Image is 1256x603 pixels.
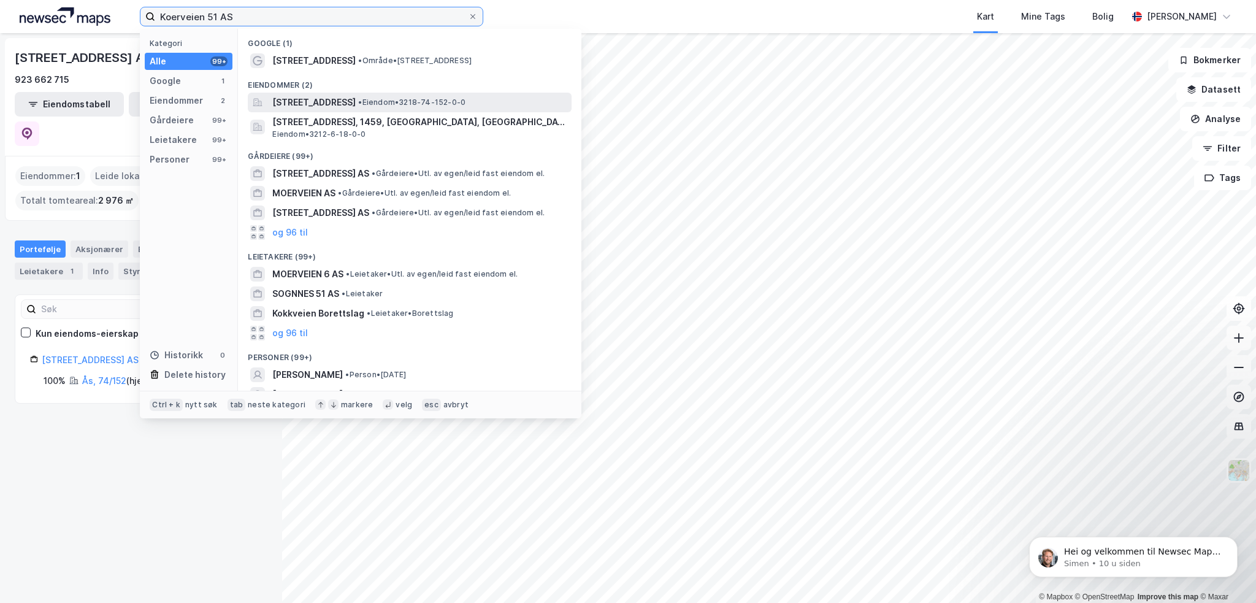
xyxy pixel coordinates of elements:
span: MOERVEIEN 6 AS [272,267,343,282]
div: Personer [150,152,190,167]
span: • [346,269,350,278]
a: Ås, 74/152 [82,375,126,386]
span: [STREET_ADDRESS] [272,95,356,110]
div: 2 [218,96,228,106]
span: Person • [DATE] [345,370,406,380]
div: Delete history [164,367,226,382]
div: nytt søk [185,400,218,410]
span: Kokkveien Borettslag [272,306,364,321]
div: Totalt tomteareal : [15,191,139,210]
span: • [367,309,370,318]
span: [PERSON_NAME] [272,387,343,402]
button: og 96 til [272,326,308,340]
span: [STREET_ADDRESS], 1459, [GEOGRAPHIC_DATA], [GEOGRAPHIC_DATA] [272,115,567,129]
div: tab [228,399,246,411]
span: • [372,208,375,217]
span: Gårdeiere • Utl. av egen/leid fast eiendom el. [372,169,545,179]
iframe: Intercom notifications melding [1011,511,1256,597]
div: Kategori [150,39,232,48]
div: Gårdeiere (99+) [238,142,581,164]
div: Styret [118,263,169,280]
div: Info [88,263,113,280]
div: Eiendommer [133,240,209,258]
input: Søk [36,300,170,318]
div: ( hjemmelshaver ) [82,374,197,388]
div: Gårdeiere [150,113,194,128]
button: Filter [1192,136,1251,161]
div: avbryt [443,400,469,410]
span: [PERSON_NAME] [272,367,343,382]
button: Analyse [1180,107,1251,131]
input: Søk på adresse, matrikkel, gårdeiere, leietakere eller personer [155,7,468,26]
div: Historikk [150,348,203,363]
span: 2 976 ㎡ [98,193,134,208]
div: 100% [44,374,66,388]
div: [STREET_ADDRESS] AS [15,48,154,67]
div: Portefølje [15,240,66,258]
span: Område • [STREET_ADDRESS] [358,56,472,66]
span: [STREET_ADDRESS] AS [272,205,369,220]
div: neste kategori [248,400,305,410]
span: • [338,188,342,198]
button: Datasett [1176,77,1251,102]
span: [STREET_ADDRESS] [272,53,356,68]
button: Eiendomstabell [15,92,124,117]
div: Mine Tags [1021,9,1065,24]
span: Eiendom • 3212-6-18-0-0 [272,129,366,139]
div: Google [150,74,181,88]
div: Aksjonærer [71,240,128,258]
span: Gårdeiere • Utl. av egen/leid fast eiendom el. [372,208,545,218]
div: Alle [150,54,166,69]
div: 99+ [210,115,228,125]
span: Leietaker [342,289,383,299]
div: 1 [66,265,78,277]
div: markere [341,400,373,410]
span: • [342,289,345,298]
a: OpenStreetMap [1075,593,1135,601]
button: Leietakertabell [129,92,238,117]
div: 0 [218,350,228,360]
div: 99+ [210,135,228,145]
button: Tags [1194,166,1251,190]
div: Leietakere [150,133,197,147]
div: [PERSON_NAME] [1147,9,1217,24]
span: Person • [DATE] [345,390,406,399]
div: esc [422,399,441,411]
div: Kun eiendoms-eierskap [36,326,139,341]
span: Eiendom • 3218-74-152-0-0 [358,98,465,107]
div: Eiendommer (2) [238,71,581,93]
div: 99+ [210,56,228,66]
div: 1 [218,76,228,86]
span: • [358,56,362,65]
div: Kart [977,9,994,24]
img: logo.a4113a55bc3d86da70a041830d287a7e.svg [20,7,110,26]
div: Personer (99+) [238,343,581,365]
button: Bokmerker [1168,48,1251,72]
div: Leietakere [15,263,83,280]
div: Google (1) [238,29,581,51]
span: • [345,370,349,379]
div: 923 662 715 [15,72,69,87]
span: Leietaker • Utl. av egen/leid fast eiendom el. [346,269,518,279]
a: Improve this map [1138,593,1198,601]
span: • [372,169,375,178]
span: • [358,98,362,107]
button: og 96 til [272,225,308,240]
div: Eiendommer [150,93,203,108]
div: 99+ [210,155,228,164]
span: Leietaker • Borettslag [367,309,453,318]
div: Ctrl + k [150,399,183,411]
span: • [345,390,349,399]
div: Leietakere (99+) [238,242,581,264]
div: velg [396,400,412,410]
a: Mapbox [1039,593,1073,601]
div: Leide lokasjoner : [90,166,177,186]
span: [STREET_ADDRESS] AS [272,166,369,181]
div: Bolig [1092,9,1114,24]
img: Z [1227,459,1250,482]
a: [STREET_ADDRESS] AS [42,355,139,365]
